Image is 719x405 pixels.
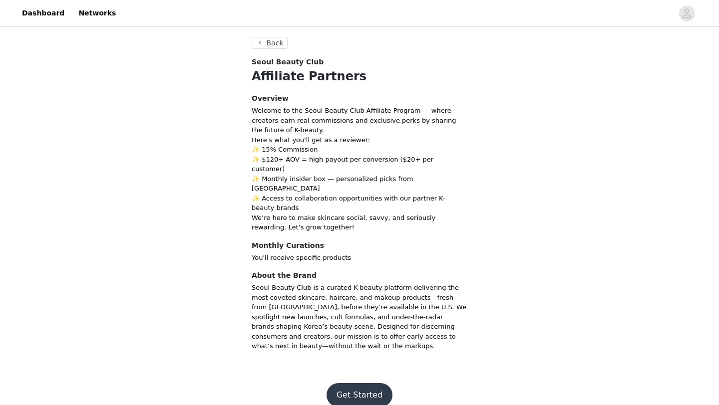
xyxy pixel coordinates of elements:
[252,37,288,49] button: Back
[72,2,122,24] a: Networks
[252,67,467,85] h1: Affiliate Partners
[252,253,467,263] p: You'll receive specific products
[252,106,467,135] p: Welcome to the Seoul Beauty Club Affiliate Program — where creators earn real commissions and exc...
[252,240,467,251] h4: Monthly Curations
[252,283,467,351] p: Seoul Beauty Club is a curated K-beauty platform delivering the most coveted skincare, haircare, ...
[252,270,467,281] h4: About the Brand
[252,135,467,213] p: Here's what you'll get as a reviewer: ✨ 15% Commission ✨ $120+ AOV = high payout per conversion (...
[252,93,467,104] h4: Overview
[252,57,324,67] span: Seoul Beauty Club
[16,2,70,24] a: Dashboard
[682,5,692,21] div: avatar
[252,213,467,232] p: We’re here to make skincare social, savvy, and seriously rewarding. Let’s grow together!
